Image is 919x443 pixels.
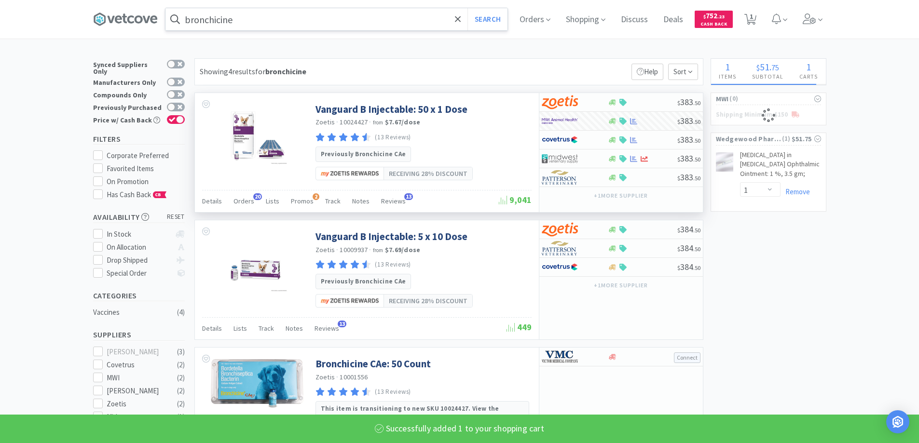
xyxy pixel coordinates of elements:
[467,8,508,30] button: Search
[389,168,467,179] span: Receiving 28% DISCOUNT
[677,156,680,163] span: $
[321,150,406,158] strong: Previously Bronchicine CAe
[325,197,341,205] span: Track
[677,137,680,144] span: $
[717,13,725,20] span: . 23
[177,307,185,318] div: ( 4 )
[321,404,499,421] strong: This item is transitioning to new SKU 10024427. View the updated sku !
[93,103,162,111] div: Previously Purchased
[107,385,166,397] div: [PERSON_NAME]
[589,279,652,292] button: +1more supplier
[542,114,578,128] img: f6b2451649754179b5b4e0c70c3f7cb0_2.png
[677,96,700,107] span: 383
[265,67,306,76] strong: bronchicine
[792,134,821,144] div: $51.75
[315,230,467,243] a: Vanguard B Injectable: 5 x 10 Dose
[381,197,406,205] span: Reviews
[677,227,680,234] span: $
[693,137,700,144] span: . 50
[266,197,279,205] span: Lists
[93,90,162,98] div: Compounds Only
[336,245,338,254] span: ·
[340,373,368,381] span: 10001556
[806,61,811,73] span: 1
[315,294,473,308] a: Receiving 28% DISCOUNT
[107,398,166,410] div: Zoetis
[107,190,167,199] span: Has Cash Back
[167,212,185,222] span: reset
[659,15,687,24] a: Deals
[725,61,730,73] span: 1
[321,171,379,176] img: 01d87e0a91f4416492eb6a471a119fa0_5.png
[107,268,171,279] div: Special Order
[703,11,725,20] span: 752
[321,298,379,304] img: 01d87e0a91f4416492eb6a471a119fa0_5.png
[200,66,306,78] div: Showing 4 results
[336,118,338,126] span: ·
[631,64,663,80] p: Help
[756,63,760,72] span: $
[93,212,185,223] h5: Availability
[677,118,680,125] span: $
[677,264,680,271] span: $
[107,150,185,161] div: Corporate Preferred
[315,357,431,370] a: Bronchicine CAe: 50 Count
[744,62,792,72] div: .
[107,255,171,266] div: Drop Shipped
[369,118,371,126] span: ·
[233,197,254,205] span: Orders
[315,245,335,254] a: Zoetis
[700,22,727,28] span: Cash Back
[375,260,411,270] p: (13 Reviews)
[542,170,578,185] img: f5e969b455434c6296c6d81ef179fa71_3.png
[507,322,532,333] span: 449
[589,189,652,202] button: +1more supplier
[202,324,222,333] span: Details
[259,324,274,333] span: Track
[315,324,339,333] span: Reviews
[107,346,166,358] div: [PERSON_NAME]
[165,8,508,30] input: Search by item, sku, manufacturer, ingredient, size...
[177,385,185,397] div: ( 2 )
[93,290,185,301] h5: Categories
[107,228,171,240] div: In Stock
[674,352,700,363] button: Connect
[542,133,578,147] img: 77fca1acd8b6420a9015268ca798ef17_1.png
[226,103,289,165] img: d3d75194faf8450d9659962d1ee0a3c0_348487.png
[728,94,811,104] span: ( 0 )
[315,103,467,116] a: Vanguard B Injectable: 50 x 1 Dose
[781,187,810,196] a: Remove
[255,67,306,76] span: for
[93,307,171,318] div: Vaccines
[740,150,821,183] a: [MEDICAL_DATA] in [MEDICAL_DATA] Ophthalmic Ointment: 1 %, 3.5 gm;
[315,118,335,126] a: Zoetis
[677,115,700,126] span: 383
[716,152,733,172] img: ebeaf279b26b4c2b84f4f75e8bc05e15_94473.jpeg
[375,133,411,143] p: (13 Reviews)
[177,411,185,423] div: ( 1 )
[693,227,700,234] span: . 50
[542,151,578,166] img: 4dd14cff54a648ac9e977f0c5da9bc2e_5.png
[716,94,729,104] span: MWI
[741,16,760,25] a: 1
[668,64,698,80] span: Sort
[693,245,700,253] span: . 50
[321,277,406,285] strong: Previously Bronchicine CAe
[375,387,411,397] p: (13 Reviews)
[617,15,652,24] a: Discuss
[202,197,222,205] span: Details
[542,260,578,274] img: 77fca1acd8b6420a9015268ca798ef17_1.png
[542,95,578,109] img: a673e5ab4e5e497494167fe422e9a3ab.png
[703,13,706,20] span: $
[677,134,700,145] span: 383
[93,115,162,123] div: Price w/ Cash Back
[760,61,769,73] span: 51
[107,163,185,175] div: Favorited Items
[177,359,185,371] div: ( 2 )
[693,156,700,163] span: . 50
[336,373,338,381] span: ·
[385,118,421,126] strong: $7.67 / dose
[93,60,162,75] div: Synced Suppliers Only
[233,324,247,333] span: Lists
[385,245,421,254] strong: $7.69 / dose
